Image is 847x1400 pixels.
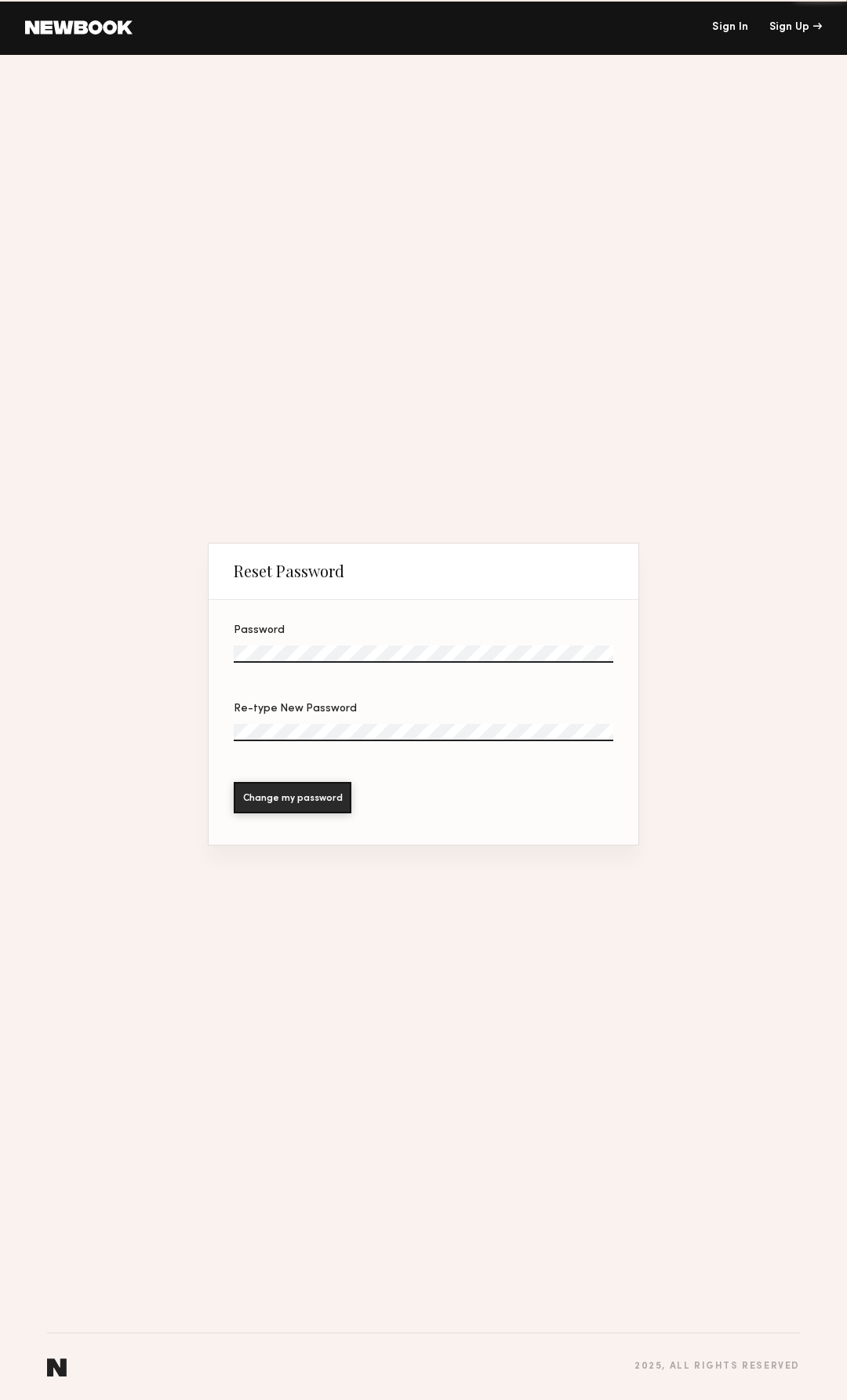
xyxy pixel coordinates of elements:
div: Re-type New Password [234,704,613,715]
input: Password [234,645,613,663]
div: Sign Up [769,22,822,33]
input: Re-type New Password [234,724,613,741]
div: Password [234,625,613,636]
a: Sign In [712,22,748,33]
div: Reset Password [234,562,344,580]
button: Change my password [234,782,351,813]
div: 2025 , all rights reserved [634,1362,800,1372]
